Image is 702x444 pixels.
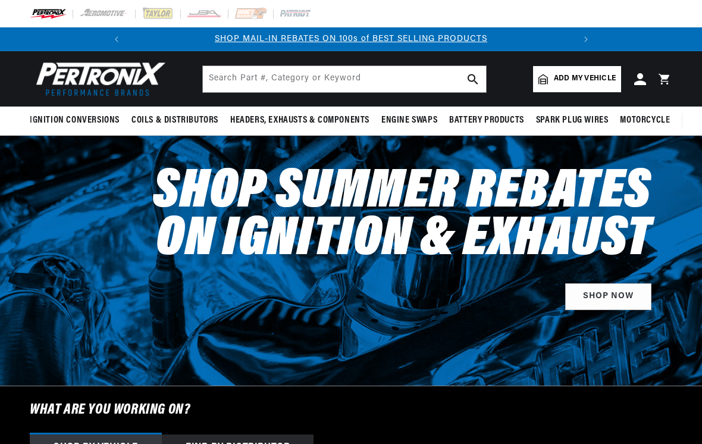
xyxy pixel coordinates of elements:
[443,107,530,135] summary: Battery Products
[533,66,621,92] a: Add my vehicle
[215,35,487,43] a: SHOP MAIL-IN REBATES ON 100s of BEST SELLING PRODUCTS
[536,114,609,127] span: Spark Plug Wires
[230,114,369,127] span: Headers, Exhausts & Components
[30,114,120,127] span: Ignition Conversions
[620,114,670,127] span: Motorcycle
[129,33,574,46] div: Announcement
[614,107,676,135] summary: Motorcycle
[565,283,651,310] a: SHOP NOW
[131,114,218,127] span: Coils & Distributors
[30,58,167,99] img: Pertronix
[381,114,437,127] span: Engine Swaps
[105,27,129,51] button: Translation missing: en.sections.announcements.previous_announcement
[460,66,486,92] button: search button
[224,107,375,135] summary: Headers, Exhausts & Components
[574,27,598,51] button: Translation missing: en.sections.announcements.next_announcement
[375,107,443,135] summary: Engine Swaps
[554,73,616,85] span: Add my vehicle
[129,33,574,46] div: 1 of 2
[126,107,224,135] summary: Coils & Distributors
[203,66,486,92] input: Search Part #, Category or Keyword
[153,169,651,264] h2: Shop Summer Rebates on Ignition & Exhaust
[449,114,524,127] span: Battery Products
[30,107,126,135] summary: Ignition Conversions
[530,107,615,135] summary: Spark Plug Wires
